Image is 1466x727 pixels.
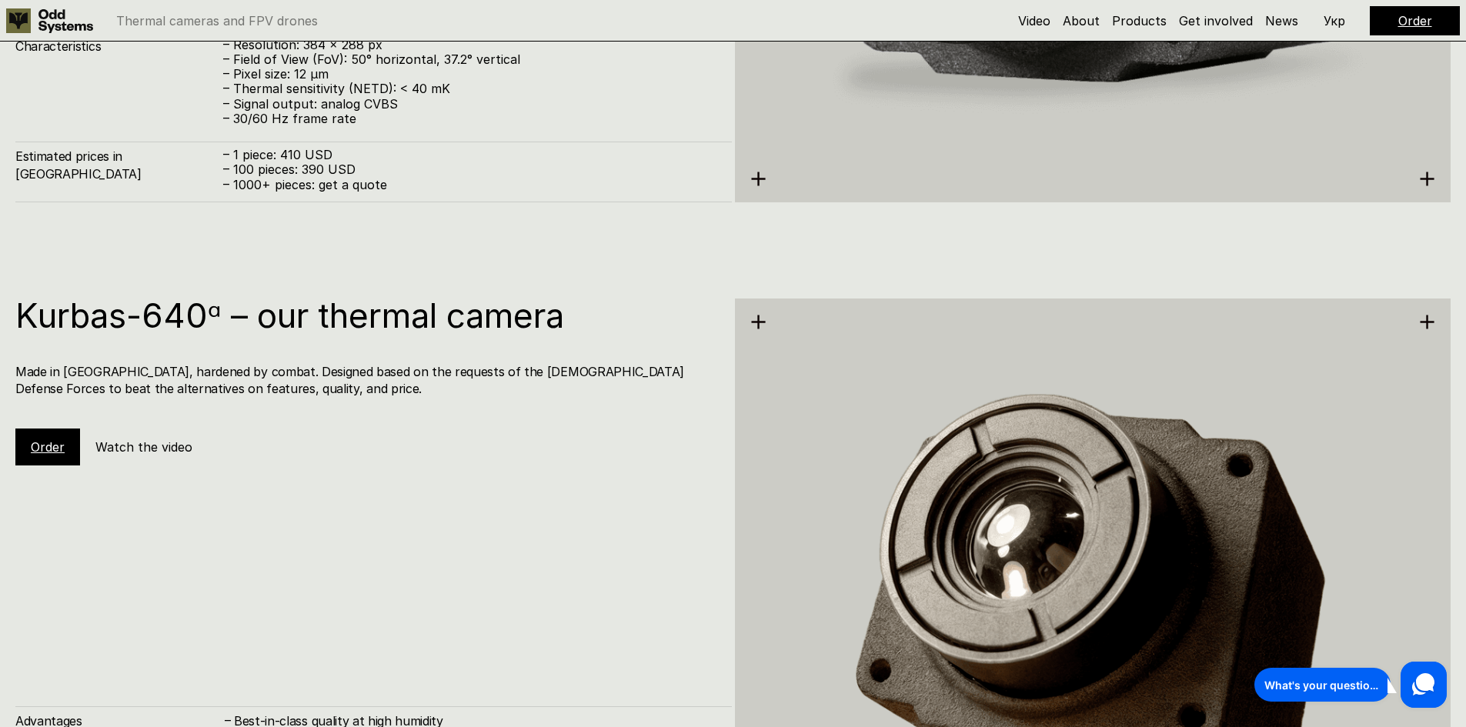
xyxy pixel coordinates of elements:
a: Order [1398,13,1432,28]
p: – Thermal sensitivity (NETD): < 40 mK [223,82,716,96]
p: – Field of View (FoV): 50° horizontal, 37.2° vertical [223,52,716,67]
h1: Kurbas-640ᵅ – our thermal camera [15,298,716,332]
a: About [1063,13,1100,28]
h5: Watch the video [95,439,192,455]
p: – Pixel size: 12 µm [223,67,716,82]
a: Video [1018,13,1050,28]
a: Get involved [1179,13,1253,28]
a: News [1265,13,1298,28]
p: – Resolution: 384 x 288 px [223,38,716,52]
h4: Estimated prices in [GEOGRAPHIC_DATA] [15,148,223,182]
p: – Signal output: analog CVBS [223,97,716,112]
p: Укр [1324,15,1345,27]
iframe: HelpCrunch [1251,658,1451,712]
h4: Made in [GEOGRAPHIC_DATA], hardened by combat. Designed based on the requests of the [DEMOGRAPHIC... [15,363,716,398]
p: – 1 piece: 410 USD – 100 pieces: 390 USD – 1000+ pieces: get a quote [223,148,716,192]
p: Thermal cameras and FPV drones [116,15,318,27]
a: Products [1112,13,1167,28]
h4: Characteristics [15,38,223,55]
a: Order [31,439,65,455]
p: – 30/60 Hz frame rate [223,112,716,126]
